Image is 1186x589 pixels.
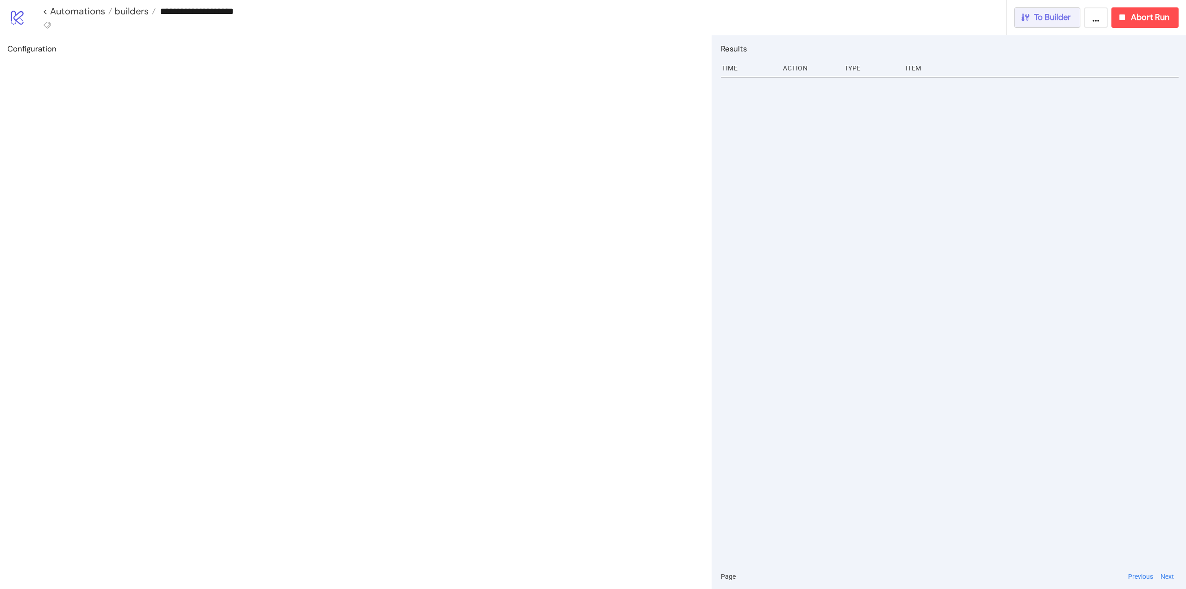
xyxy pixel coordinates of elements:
[1084,7,1108,28] button: ...
[721,43,1179,55] h2: Results
[112,6,156,16] a: builders
[1158,571,1177,582] button: Next
[1131,12,1169,23] span: Abort Run
[1111,7,1179,28] button: Abort Run
[7,43,704,55] h2: Configuration
[844,59,898,77] div: Type
[782,59,837,77] div: Action
[1125,571,1156,582] button: Previous
[721,59,776,77] div: Time
[721,571,736,582] span: Page
[112,5,149,17] span: builders
[1014,7,1081,28] button: To Builder
[905,59,1179,77] div: Item
[43,6,112,16] a: < Automations
[1034,12,1071,23] span: To Builder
